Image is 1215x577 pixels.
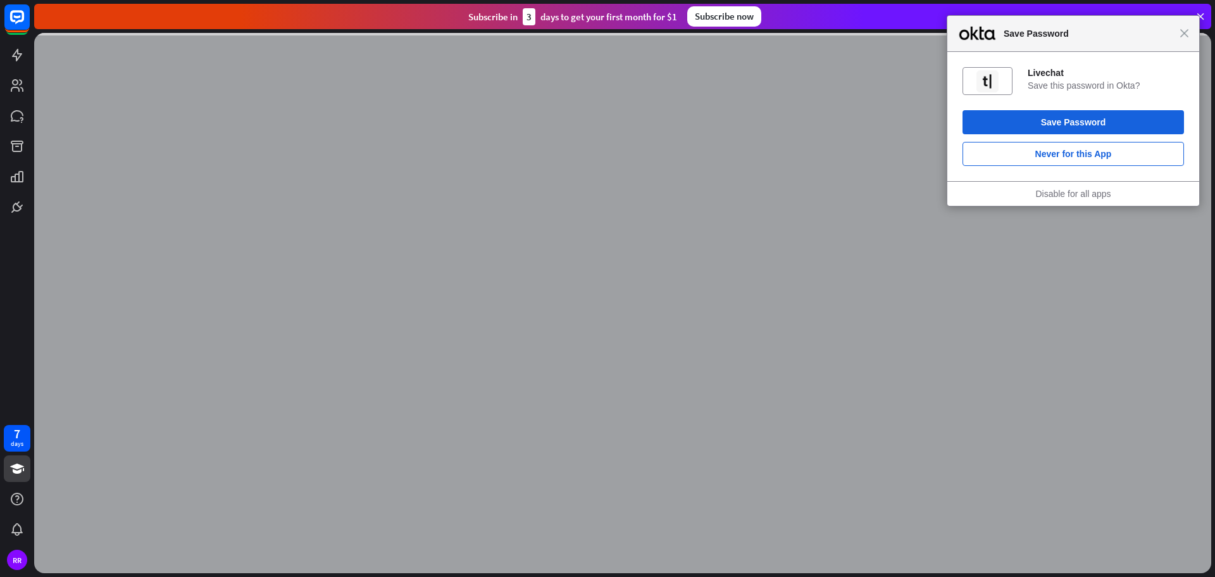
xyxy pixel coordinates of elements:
div: days [11,440,23,448]
button: Save Password [963,110,1184,134]
div: Livechat [1028,67,1184,79]
div: RR [7,550,27,570]
div: 7 [14,428,20,440]
a: Disable for all apps [1035,189,1111,199]
div: 3 [523,8,535,25]
a: 7 days [4,425,30,452]
span: Save Password [997,26,1180,41]
span: Close [1180,29,1189,38]
div: Subscribe in days to get your first month for $1 [468,8,677,25]
div: Subscribe now [687,6,761,27]
button: Never for this App [963,142,1184,166]
div: Save this password in Okta? [1028,80,1184,91]
img: RSB5aAAAAAZJREFUAwB9sEhKRMCAvAAAAABJRU5ErkJggg== [976,70,999,92]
